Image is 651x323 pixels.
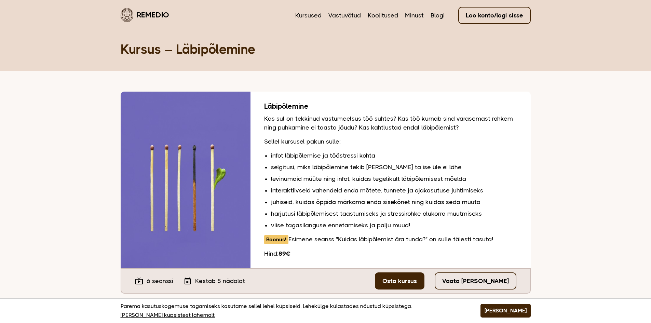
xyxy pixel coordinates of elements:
li: viise tagasilanguse ennetamiseks ja palju muud! [271,221,517,230]
a: Minust [405,11,424,20]
h1: Kursus – Läbipõlemine [121,41,531,57]
a: Koolitused [368,11,398,20]
li: selgitusi, miks läbipõlemine tekib [PERSON_NAME] ta ise üle ei lähe [271,163,517,172]
p: Esimene seanss "Kuidas läbipõlemist ära tunda?" on sulle täiesti tasuta! [264,235,517,244]
a: Blogi [431,11,445,20]
img: Viis tikku, üks põlenud [121,92,250,268]
b: 89€ [279,250,290,257]
a: Loo konto/logi sisse [458,7,531,24]
button: [PERSON_NAME] [480,304,531,318]
li: interaktiivseid vahendeid enda mõtete, tunnete ja ajakasutuse juhtimiseks [271,186,517,195]
div: Hind: [264,249,517,258]
div: 6 seanssi [135,277,173,285]
p: Parema kasutuskogemuse tagamiseks kasutame sellel lehel küpsiseid. Lehekülge külastades nõustud k... [121,302,463,320]
span: Boonus! [264,235,288,244]
p: Kas sul on tekkinud vastumeelsus töö suhtes? Kas töö kurnab sind varasemast rohkem ning puhkamine... [264,114,517,132]
a: Vaata [PERSON_NAME] [435,272,516,290]
li: juhiseid, kuidas õppida märkama enda sisekõnet ning kuidas seda muuta [271,198,517,206]
a: Osta kursus [375,272,424,290]
i: calendar_month [184,277,192,285]
p: Sellel kursusel pakun sulle: [264,137,517,146]
div: Kestab 5 nädalat [184,277,245,285]
a: Kursused [295,11,322,20]
a: Remedio [121,7,169,23]
li: levinumaid müüte ning infot, kuidas tegelikult läbipõlemisest mõelda [271,174,517,183]
a: [PERSON_NAME] küpsistest lähemalt. [121,311,215,320]
li: infot läbipõlemise ja tööstressi kohta [271,151,517,160]
a: Vastuvõtud [328,11,361,20]
img: Remedio logo [121,8,133,22]
h2: Läbipõlemine [264,102,517,111]
i: live_tv [135,277,143,285]
li: harjutusi läbipõlemisest taastumiseks ja stressirohke olukorra muutmiseks [271,209,517,218]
